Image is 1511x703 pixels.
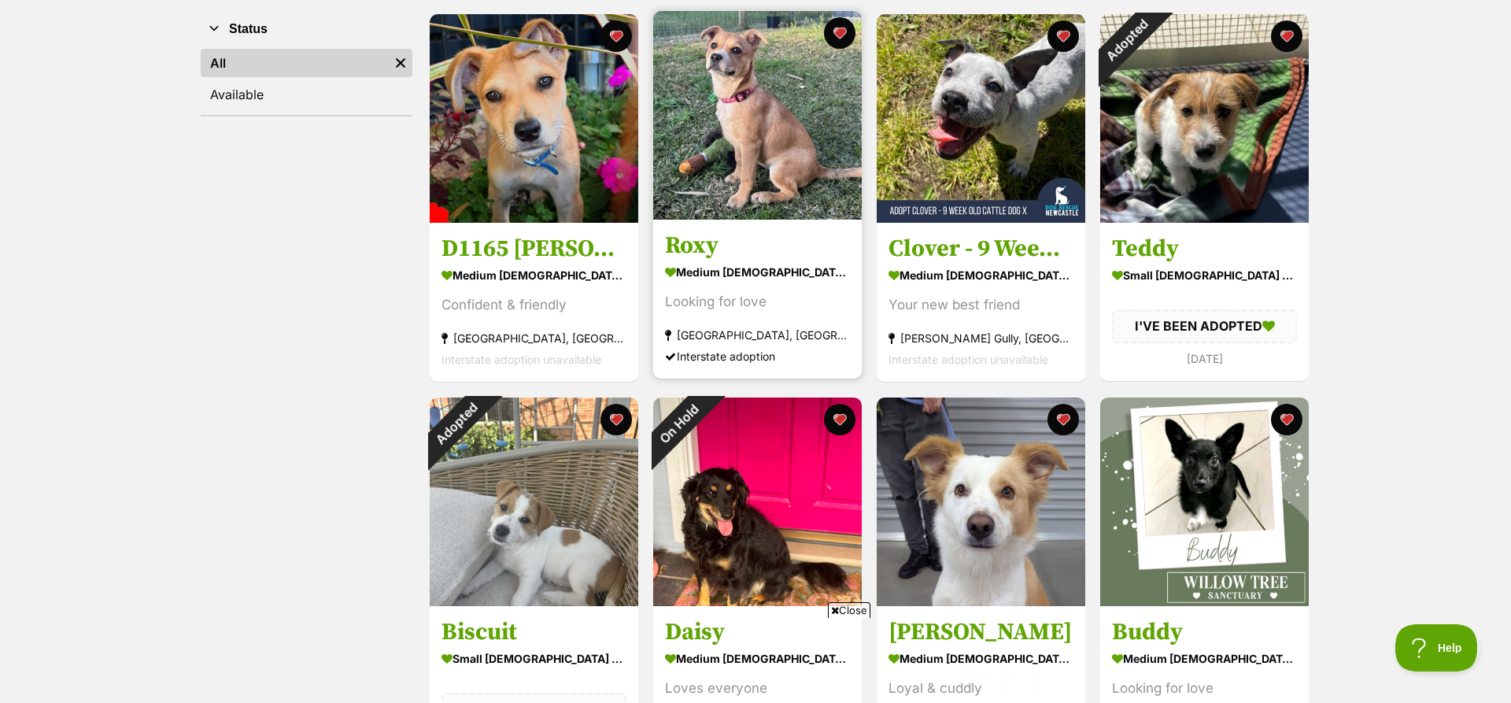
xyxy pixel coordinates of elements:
[888,235,1073,265] h3: Clover - 9 Week Old Cattle Dog X
[877,14,1085,223] img: Clover - 9 Week Old Cattle Dog X
[430,594,638,609] a: Adopted
[665,292,850,313] div: Looking for love
[409,377,503,471] div: Adopted
[1271,20,1302,52] button: favourite
[1100,223,1309,381] a: Teddy small [DEMOGRAPHIC_DATA] Dog I'VE BEEN ADOPTED [DATE] favourite
[441,235,626,265] h3: D1165 [PERSON_NAME]
[653,594,862,609] a: On Hold
[430,398,638,606] img: Biscuit
[888,295,1073,316] div: Your new best friend
[201,46,412,115] div: Status
[653,398,862,606] img: Daisy
[824,17,855,49] button: favourite
[441,647,626,670] div: small [DEMOGRAPHIC_DATA] Dog
[653,220,862,379] a: Roxy medium [DEMOGRAPHIC_DATA] Dog Looking for love [GEOGRAPHIC_DATA], [GEOGRAPHIC_DATA] Intersta...
[441,265,626,287] div: medium [DEMOGRAPHIC_DATA] Dog
[441,328,626,350] div: [GEOGRAPHIC_DATA], [GEOGRAPHIC_DATA]
[824,404,855,435] button: favourite
[201,19,412,39] button: Status
[1271,404,1302,435] button: favourite
[828,602,870,618] span: Close
[201,80,412,109] a: Available
[430,223,638,383] a: D1165 [PERSON_NAME] medium [DEMOGRAPHIC_DATA] Dog Confident & friendly [GEOGRAPHIC_DATA], [GEOGRA...
[665,261,850,284] div: medium [DEMOGRAPHIC_DATA] Dog
[1395,624,1480,672] iframe: Help Scout Beacon - Open
[877,223,1085,383] a: Clover - 9 Week Old Cattle Dog X medium [DEMOGRAPHIC_DATA] Dog Your new best friend [PERSON_NAME]...
[441,295,626,316] div: Confident & friendly
[665,231,850,261] h3: Roxy
[1112,310,1297,343] div: I'VE BEEN ADOPTED
[1100,398,1309,606] img: Buddy
[1112,647,1297,670] div: medium [DEMOGRAPHIC_DATA] Dog
[665,325,850,346] div: [GEOGRAPHIC_DATA], [GEOGRAPHIC_DATA]
[888,265,1073,287] div: medium [DEMOGRAPHIC_DATA] Dog
[633,377,726,470] div: On Hold
[1112,678,1297,699] div: Looking for love
[441,353,601,367] span: Interstate adoption unavailable
[665,346,850,368] div: Interstate adoption
[441,617,626,647] h3: Biscuit
[201,49,389,77] a: All
[1112,265,1297,287] div: small [DEMOGRAPHIC_DATA] Dog
[1047,404,1079,435] button: favourite
[1112,348,1297,369] div: [DATE]
[600,404,632,435] button: favourite
[1112,617,1297,647] h3: Buddy
[1100,14,1309,223] img: Teddy
[888,328,1073,350] div: [PERSON_NAME] Gully, [GEOGRAPHIC_DATA]
[877,398,1085,606] img: Marshall
[1112,235,1297,265] h3: Teddy
[430,14,638,223] img: D1165 Wilson
[469,624,1042,695] iframe: Advertisement
[1100,210,1309,226] a: Adopted
[600,20,632,52] button: favourite
[888,353,1048,367] span: Interstate adoption unavailable
[1047,20,1079,52] button: favourite
[653,11,862,220] img: Roxy
[389,49,412,77] a: Remove filter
